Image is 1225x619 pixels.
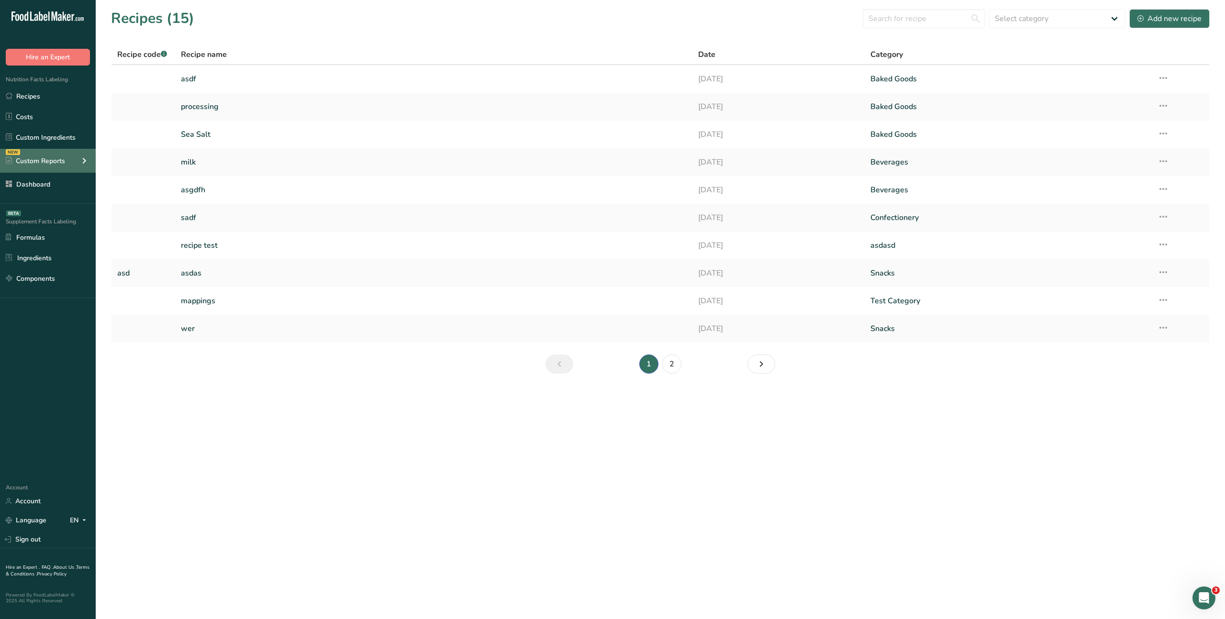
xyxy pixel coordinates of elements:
span: Category [870,49,903,60]
a: [DATE] [698,124,859,144]
h1: Recipes (15) [111,8,194,29]
a: Beverages [870,180,1146,200]
a: mappings [181,291,686,311]
a: milk [181,152,686,172]
a: Hire an Expert . [6,564,40,571]
a: Next page [747,354,775,374]
span: Recipe code [117,49,167,60]
button: Hire an Expert [6,49,90,66]
div: NEW [6,149,20,155]
span: Date [698,49,715,60]
a: asd [117,263,169,283]
span: 3 [1212,586,1220,594]
a: [DATE] [698,69,859,89]
a: About Us . [53,564,76,571]
a: [DATE] [698,235,859,255]
a: Baked Goods [870,97,1146,117]
button: Add new recipe [1129,9,1210,28]
a: Confectionery [870,208,1146,228]
a: Snacks [870,319,1146,339]
input: Search for recipe [863,9,985,28]
a: [DATE] [698,97,859,117]
a: Sea Salt [181,124,686,144]
a: [DATE] [698,263,859,283]
a: Snacks [870,263,1146,283]
a: Beverages [870,152,1146,172]
a: Language [6,512,46,529]
a: asdasd [870,235,1146,255]
a: asdas [181,263,686,283]
a: sadf [181,208,686,228]
div: Powered By FoodLabelMaker © 2025 All Rights Reserved [6,592,90,604]
a: wer [181,319,686,339]
a: processing [181,97,686,117]
div: EN [70,515,90,526]
a: Baked Goods [870,69,1146,89]
a: Page 2. [662,354,681,374]
a: [DATE] [698,152,859,172]
a: Terms & Conditions . [6,564,89,577]
a: Test Category [870,291,1146,311]
a: Privacy Policy [37,571,67,577]
a: [DATE] [698,208,859,228]
a: asdf [181,69,686,89]
a: asgdfh [181,180,686,200]
a: Baked Goods [870,124,1146,144]
a: recipe test [181,235,686,255]
a: Previous page [546,354,573,374]
a: [DATE] [698,319,859,339]
a: FAQ . [42,564,53,571]
a: [DATE] [698,180,859,200]
a: [DATE] [698,291,859,311]
div: Add new recipe [1137,13,1202,24]
div: BETA [6,210,21,216]
iframe: Intercom live chat [1192,586,1215,609]
span: Recipe name [181,49,227,60]
div: Custom Reports [6,156,65,166]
